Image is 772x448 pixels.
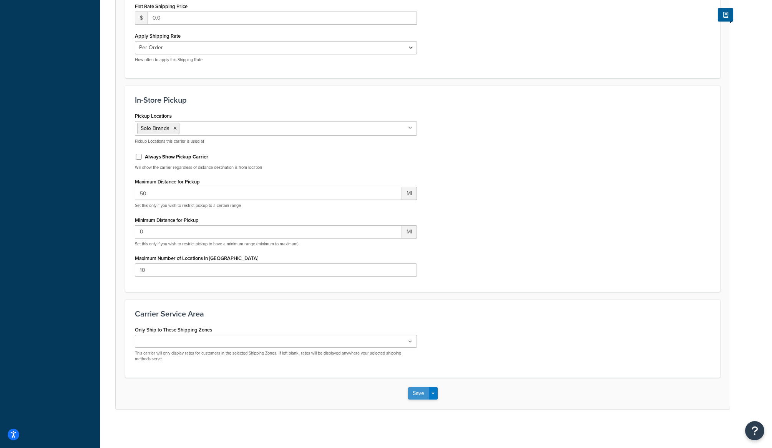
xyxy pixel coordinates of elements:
button: Save [408,387,429,400]
label: Pickup Locations [135,113,172,119]
p: Set this only if you wish to restrict pickup to a certain range [135,203,417,208]
p: Will show the carrier regardless of distance destination is from location [135,165,417,170]
span: MI [402,225,417,238]
p: This carrier will only display rates for customers in the selected Shipping Zones. If left blank,... [135,350,417,362]
span: MI [402,187,417,200]
span: Solo Brands [141,124,169,132]
span: $ [135,12,148,25]
button: Show Help Docs [718,8,733,22]
label: Flat Rate Shipping Price [135,3,188,9]
label: Apply Shipping Rate [135,33,181,39]
label: Only Ship to These Shipping Zones [135,327,212,333]
button: Open Resource Center [745,421,764,440]
p: How often to apply this Shipping Rate [135,57,417,63]
label: Maximum Number of Locations in [GEOGRAPHIC_DATA] [135,255,258,261]
label: Minimum Distance for Pickup [135,217,199,223]
label: Always Show Pickup Carrier [145,153,208,160]
p: Pickup Locations this carrier is used at [135,138,417,144]
label: Maximum Distance for Pickup [135,179,200,185]
h3: Carrier Service Area [135,310,711,318]
h3: In-Store Pickup [135,96,711,104]
p: Set this only if you wish to restrict pickup to have a minimum range (minimum to maximum) [135,241,417,247]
